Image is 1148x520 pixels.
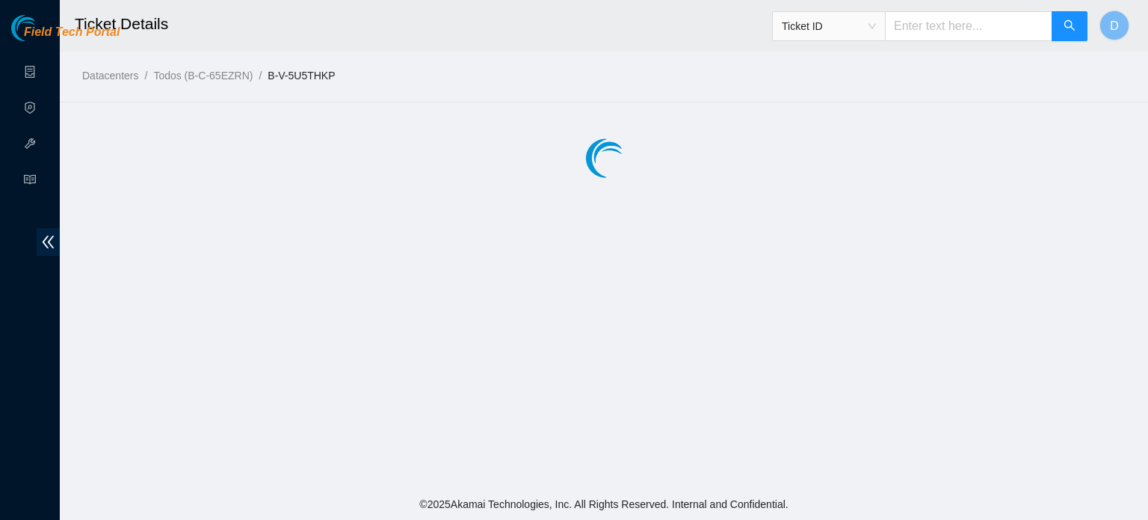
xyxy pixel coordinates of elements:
span: / [259,70,262,82]
a: Akamai TechnologiesField Tech Portal [11,27,120,46]
footer: © 2025 Akamai Technologies, Inc. All Rights Reserved. Internal and Confidential. [60,489,1148,520]
span: double-left [37,228,60,256]
button: D [1099,10,1129,40]
span: search [1064,19,1076,34]
input: Enter text here... [885,11,1052,41]
a: Todos (B-C-65EZRN) [153,70,253,82]
span: / [144,70,147,82]
button: search [1052,11,1087,41]
span: Field Tech Portal [24,25,120,40]
span: Ticket ID [782,15,876,37]
img: Akamai Technologies [11,15,75,41]
a: B-V-5U5THKP [268,70,335,82]
a: Datacenters [82,70,138,82]
span: D [1110,16,1119,35]
span: read [24,167,36,197]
